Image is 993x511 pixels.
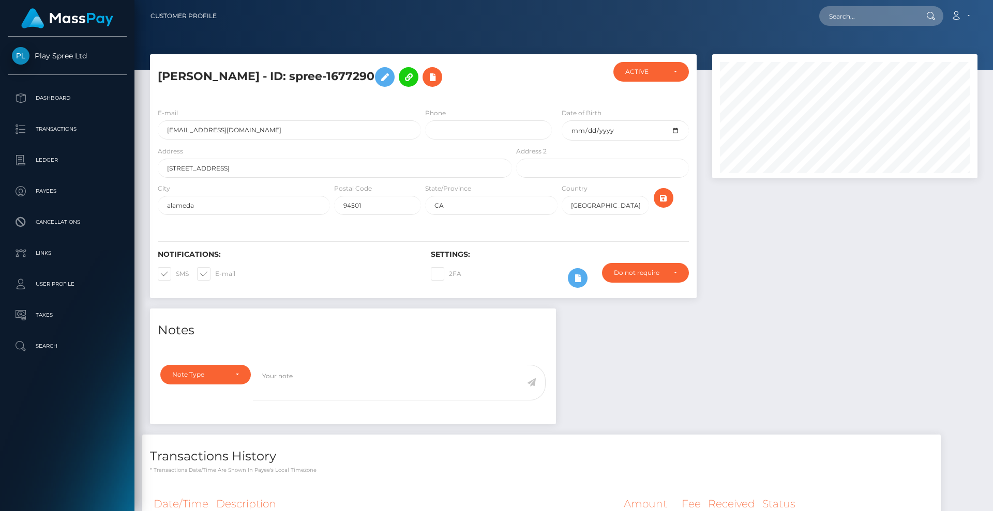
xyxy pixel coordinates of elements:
[819,6,916,26] input: Search...
[334,184,372,193] label: Postal Code
[150,447,933,466] h4: Transactions History
[12,276,123,292] p: User Profile
[8,147,127,173] a: Ledger
[516,147,547,156] label: Address 2
[8,271,127,297] a: User Profile
[158,184,170,193] label: City
[431,267,461,281] label: 2FA
[8,178,127,204] a: Payees
[425,184,471,193] label: State/Province
[8,302,127,328] a: Taxes
[160,365,251,384] button: Note Type
[431,250,688,259] h6: Settings:
[602,263,689,283] button: Do not require
[21,8,113,28] img: MassPay Logo
[12,47,29,65] img: Play Spree Ltd
[12,307,123,323] p: Taxes
[158,250,415,259] h6: Notifications:
[8,240,127,266] a: Links
[172,370,227,379] div: Note Type
[12,90,123,106] p: Dashboard
[12,152,123,168] p: Ledger
[158,321,548,339] h4: Notes
[425,109,446,118] label: Phone
[158,147,183,156] label: Address
[158,62,506,92] h5: [PERSON_NAME] - ID: spree-1677290
[613,62,689,82] button: ACTIVE
[12,338,123,354] p: Search
[151,5,217,27] a: Customer Profile
[625,68,665,76] div: ACTIVE
[158,109,178,118] label: E-mail
[12,214,123,230] p: Cancellations
[614,269,665,277] div: Do not require
[562,109,601,118] label: Date of Birth
[8,51,127,60] span: Play Spree Ltd
[8,85,127,111] a: Dashboard
[8,209,127,235] a: Cancellations
[150,466,933,474] p: * Transactions date/time are shown in payee's local timezone
[8,116,127,142] a: Transactions
[197,267,235,281] label: E-mail
[8,333,127,359] a: Search
[562,184,588,193] label: Country
[12,245,123,261] p: Links
[12,183,123,199] p: Payees
[158,267,189,281] label: SMS
[12,121,123,137] p: Transactions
